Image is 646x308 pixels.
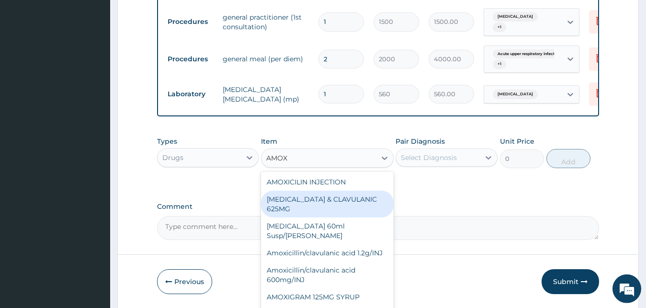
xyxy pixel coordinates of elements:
div: Amoxicillin/clavulanic acid 1.2g/INJ [261,244,394,262]
div: AMOXICILIN INJECTION [261,173,394,191]
div: Drugs [162,153,183,162]
button: Previous [157,269,212,294]
span: + 1 [493,23,506,32]
label: Comment [157,203,600,211]
div: Minimize live chat window [157,5,180,28]
span: We're online! [56,93,132,190]
td: general meal (per diem) [218,49,314,68]
div: Chat with us now [50,54,161,66]
textarea: Type your message and hit 'Enter' [5,206,182,240]
div: [MEDICAL_DATA] 60ml Susp/[PERSON_NAME] [261,217,394,244]
img: d_794563401_company_1708531726252_794563401 [18,48,39,72]
div: Amoxicillin/clavulanic acid 600mg/INJ [261,262,394,288]
label: Pair Diagnosis [396,137,445,146]
div: AMOXIGRAM 125MG SYRUP [261,288,394,306]
td: Procedures [163,50,218,68]
td: general practitioner (1st consultation) [218,8,314,36]
span: [MEDICAL_DATA] [493,90,538,99]
label: Types [157,137,177,146]
span: + 1 [493,59,506,69]
label: Item [261,137,277,146]
button: Submit [542,269,599,294]
div: Select Diagnosis [401,153,457,162]
td: Procedures [163,13,218,31]
td: [MEDICAL_DATA] [MEDICAL_DATA] (mp) [218,80,314,109]
span: Acute upper respiratory infect... [493,49,562,59]
span: [MEDICAL_DATA] [493,12,538,22]
label: Unit Price [500,137,534,146]
button: Add [546,149,590,168]
div: [MEDICAL_DATA] & CLAVULANIC 625MG [261,191,394,217]
td: Laboratory [163,85,218,103]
